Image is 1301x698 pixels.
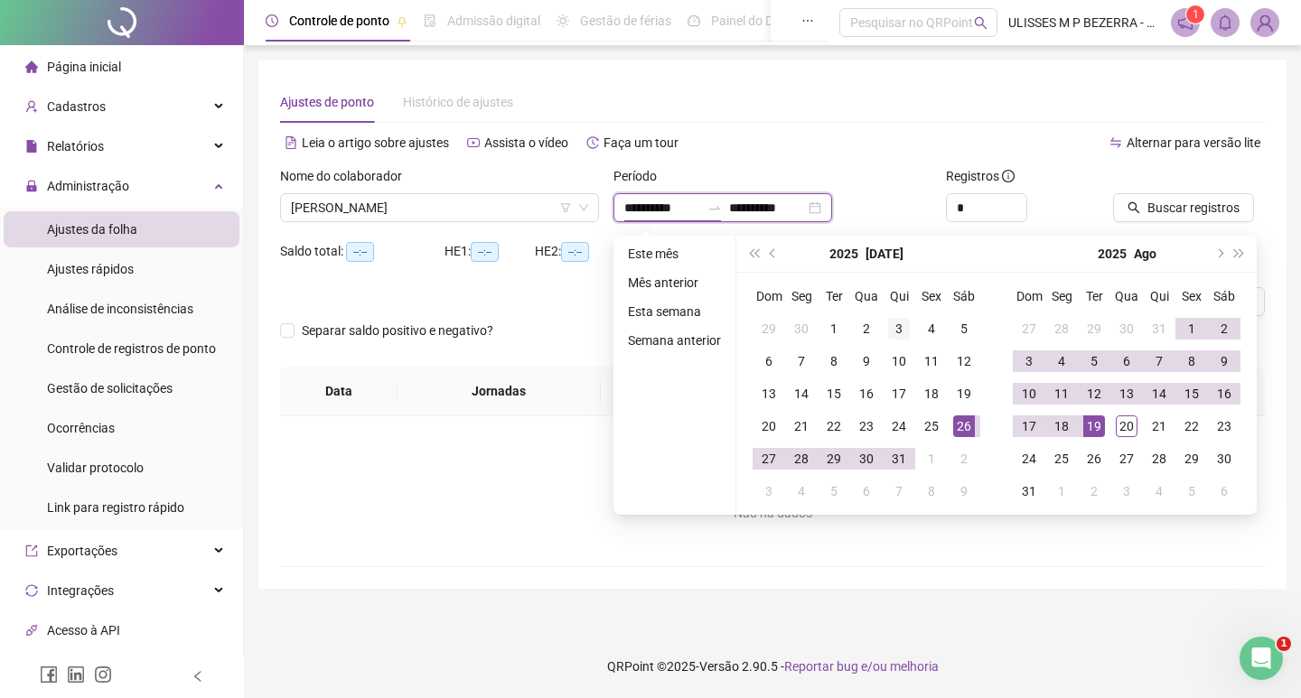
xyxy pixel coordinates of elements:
[295,321,501,340] span: Separar saldo positivo e negativo?
[1013,345,1045,377] td: 2025-08-03
[818,345,850,377] td: 2025-07-08
[1143,410,1175,442] td: 2025-08-21
[447,14,540,28] span: Admissão digital
[888,318,910,340] div: 3
[1143,312,1175,345] td: 2025-07-31
[25,180,38,192] span: lock
[47,341,216,356] span: Controle de registros de ponto
[25,140,38,153] span: file
[25,100,38,113] span: user-add
[1083,318,1105,340] div: 29
[467,136,480,149] span: youtube
[604,135,679,150] span: Faça um tour
[785,442,818,475] td: 2025-07-28
[1083,415,1105,437] div: 19
[192,670,204,683] span: left
[1213,448,1235,470] div: 30
[1078,280,1110,312] th: Ter
[535,241,625,262] div: HE 2:
[818,312,850,345] td: 2025-07-01
[1181,415,1203,437] div: 22
[47,544,117,558] span: Exportações
[1083,448,1105,470] div: 26
[1208,345,1240,377] td: 2025-08-09
[47,381,173,396] span: Gestão de solicitações
[1051,318,1072,340] div: 28
[47,421,115,435] span: Ocorrências
[1148,415,1170,437] div: 21
[302,503,1243,523] div: Não há dados
[758,448,780,470] div: 27
[1013,280,1045,312] th: Dom
[856,383,877,405] div: 16
[1148,448,1170,470] div: 28
[1208,475,1240,507] td: 2025-09-06
[758,383,780,405] div: 13
[1051,415,1072,437] div: 18
[47,139,104,154] span: Relatórios
[1116,448,1137,470] div: 27
[244,635,1301,698] footer: QRPoint © 2025 - 2.90.5 -
[888,415,910,437] div: 24
[1083,350,1105,372] div: 5
[921,448,942,470] div: 1
[1148,318,1170,340] div: 31
[915,410,948,442] td: 2025-07-25
[47,623,120,638] span: Acesso à API
[856,415,877,437] div: 23
[948,345,980,377] td: 2025-07-12
[948,280,980,312] th: Sáb
[1002,170,1015,182] span: info-circle
[47,99,106,114] span: Cadastros
[953,383,975,405] div: 19
[953,318,975,340] div: 5
[1181,480,1203,502] div: 5
[1113,193,1254,222] button: Buscar registros
[1208,280,1240,312] th: Sáb
[47,179,129,193] span: Administração
[948,410,980,442] td: 2025-07-26
[953,350,975,372] div: 12
[711,14,782,28] span: Painel do DP
[1018,318,1040,340] div: 27
[758,318,780,340] div: 29
[1078,475,1110,507] td: 2025-09-02
[403,95,513,109] span: Histórico de ajustes
[1116,480,1137,502] div: 3
[1018,480,1040,502] div: 31
[1051,350,1072,372] div: 4
[915,377,948,410] td: 2025-07-18
[1045,475,1078,507] td: 2025-09-01
[1181,350,1203,372] div: 8
[883,475,915,507] td: 2025-08-07
[1018,415,1040,437] div: 17
[883,442,915,475] td: 2025-07-31
[791,383,812,405] div: 14
[601,367,727,416] th: Entrada 1
[1181,383,1203,405] div: 15
[445,241,535,262] div: HE 1:
[613,166,669,186] label: Período
[1181,318,1203,340] div: 1
[915,280,948,312] th: Sex
[1213,350,1235,372] div: 9
[823,383,845,405] div: 15
[915,345,948,377] td: 2025-07-11
[47,500,184,515] span: Link para registro rápido
[699,659,739,674] span: Versão
[753,345,785,377] td: 2025-07-06
[883,280,915,312] th: Qui
[883,345,915,377] td: 2025-07-10
[753,280,785,312] th: Dom
[25,544,38,557] span: export
[1008,13,1160,33] span: ULISSES M P BEZERRA - MEGA RASTREAMENTO
[560,202,571,213] span: filter
[758,350,780,372] div: 6
[785,377,818,410] td: 2025-07-14
[1175,442,1208,475] td: 2025-08-29
[850,280,883,312] th: Qua
[1208,410,1240,442] td: 2025-08-23
[47,302,193,316] span: Análise de inconsistências
[707,200,722,215] span: swap-right
[67,665,85,684] span: linkedin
